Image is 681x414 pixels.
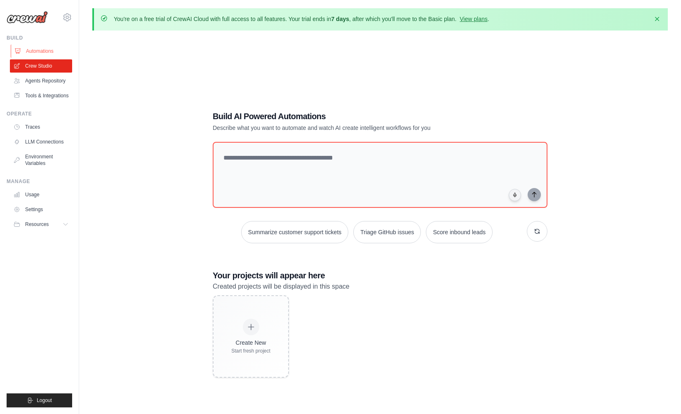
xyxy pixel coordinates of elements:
a: View plans [460,16,487,22]
a: Usage [10,188,72,201]
div: Build [7,35,72,41]
p: You're on a free trial of CrewAI Cloud with full access to all features. Your trial ends in , aft... [114,15,489,23]
a: Automations [11,45,73,58]
a: Agents Repository [10,74,72,87]
button: Triage GitHub issues [353,221,421,243]
button: Logout [7,393,72,407]
strong: 7 days [331,16,349,22]
button: Resources [10,218,72,231]
p: Describe what you want to automate and watch AI create intelligent workflows for you [213,124,490,132]
p: Created projects will be displayed in this space [213,281,547,292]
span: Logout [37,397,52,404]
a: Traces [10,120,72,134]
h3: Your projects will appear here [213,270,547,281]
a: Settings [10,203,72,216]
button: Summarize customer support tickets [241,221,348,243]
span: Resources [25,221,49,228]
a: Crew Studio [10,59,72,73]
div: Create New [231,339,270,347]
div: Manage [7,178,72,185]
a: Tools & Integrations [10,89,72,102]
div: Start fresh project [231,348,270,354]
button: Get new suggestions [527,221,547,242]
div: Operate [7,111,72,117]
button: Click to speak your automation idea [509,189,521,201]
img: Logo [7,11,48,24]
h1: Build AI Powered Automations [213,111,490,122]
a: LLM Connections [10,135,72,148]
button: Score inbound leads [426,221,493,243]
a: Environment Variables [10,150,72,170]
